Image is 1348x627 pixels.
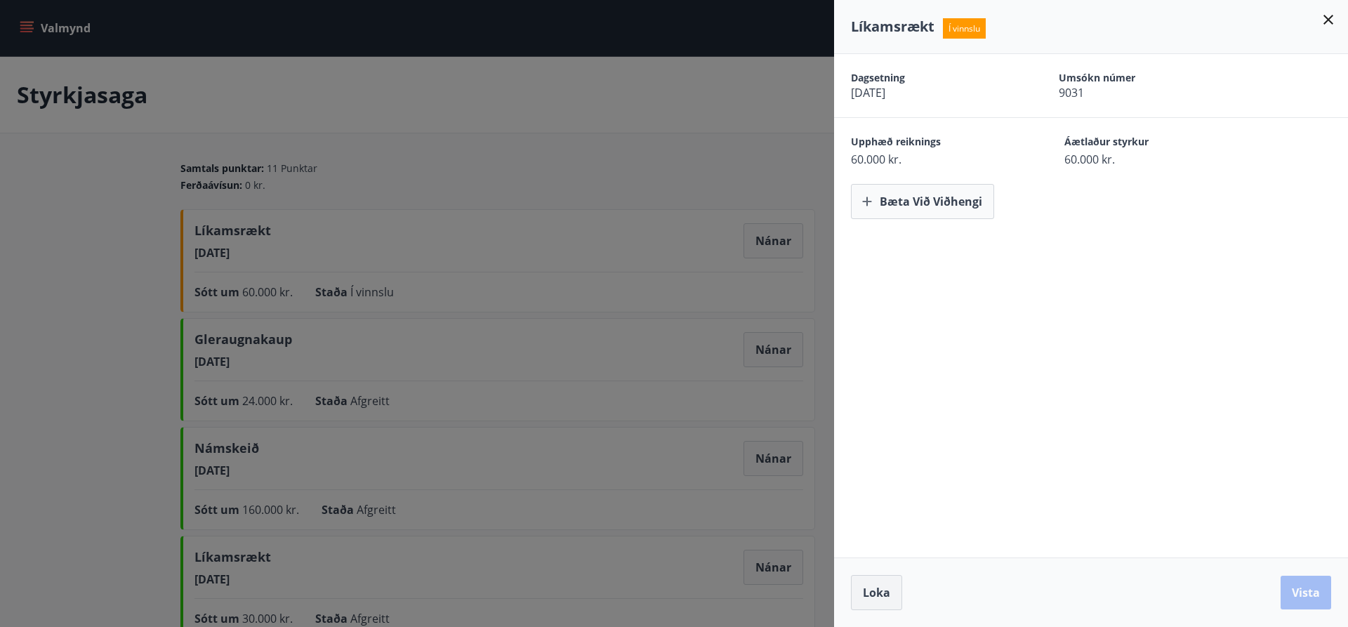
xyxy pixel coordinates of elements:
[943,18,986,39] span: Í vinnslu
[1059,71,1217,85] span: Umsókn númer
[851,71,1010,85] span: Dagsetning
[863,585,890,600] span: Loka
[851,135,1015,152] span: Upphæð reiknings
[851,85,1010,100] span: [DATE]
[851,575,902,610] button: Loka
[1064,135,1229,152] span: Áætlaður styrkur
[851,17,934,36] span: Líkamsrækt
[851,184,994,219] button: Bæta við viðhengi
[1064,152,1229,167] span: 60.000 kr.
[1059,85,1217,100] span: 9031
[851,152,1015,167] span: 60.000 kr.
